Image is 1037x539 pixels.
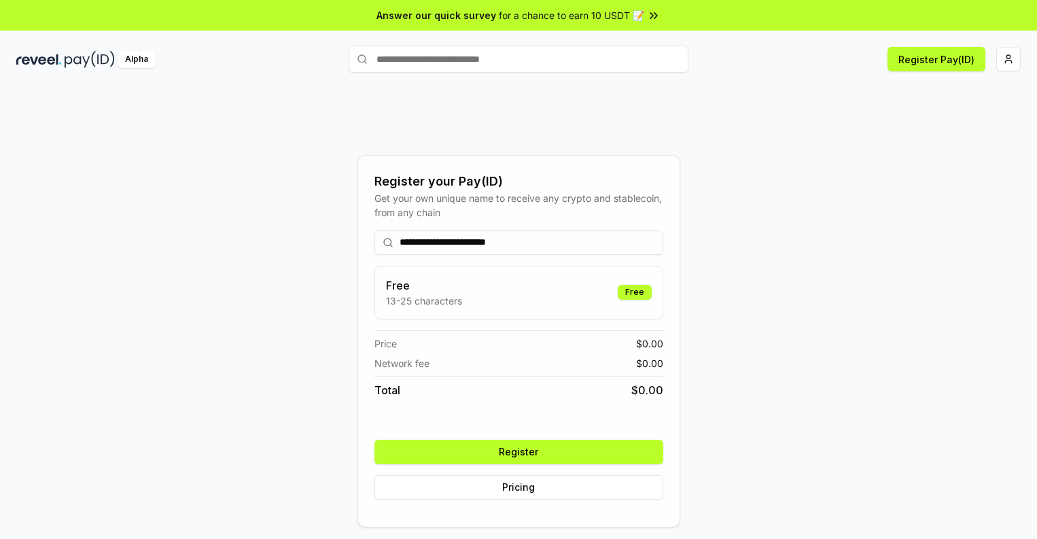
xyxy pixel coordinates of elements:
[636,336,663,351] span: $ 0.00
[376,8,496,22] span: Answer our quick survey
[386,277,462,294] h3: Free
[386,294,462,308] p: 13-25 characters
[374,440,663,464] button: Register
[374,382,400,398] span: Total
[118,51,156,68] div: Alpha
[374,356,429,370] span: Network fee
[636,356,663,370] span: $ 0.00
[374,475,663,500] button: Pricing
[631,382,663,398] span: $ 0.00
[618,285,652,300] div: Free
[65,51,115,68] img: pay_id
[499,8,644,22] span: for a chance to earn 10 USDT 📝
[887,47,985,71] button: Register Pay(ID)
[374,191,663,220] div: Get your own unique name to receive any crypto and stablecoin, from any chain
[374,172,663,191] div: Register your Pay(ID)
[374,336,397,351] span: Price
[16,51,62,68] img: reveel_dark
